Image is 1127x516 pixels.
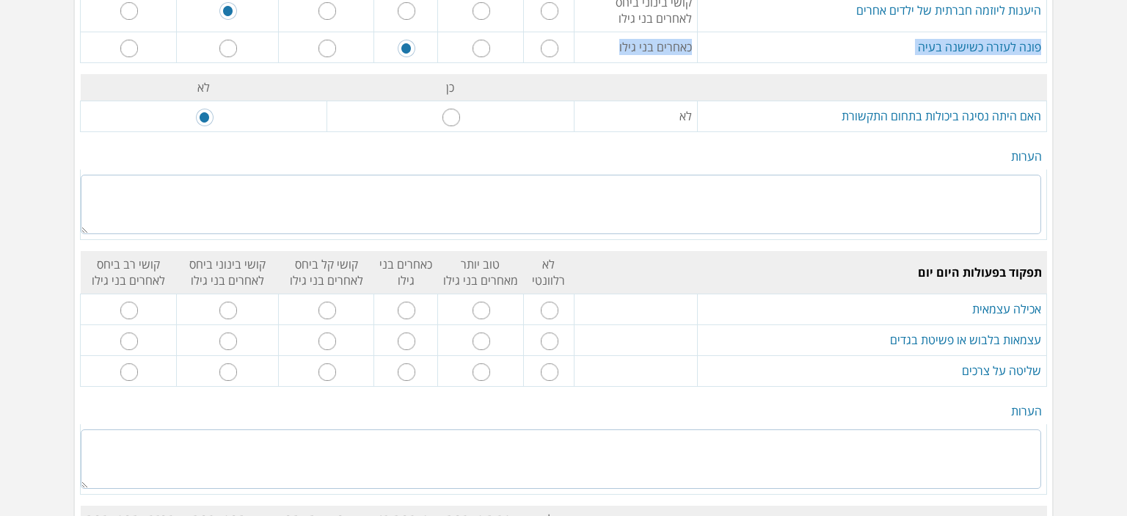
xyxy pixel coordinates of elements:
td: האם היתה נסיגה ביכולות בתחום התקשורת [698,101,1047,131]
td: הערות [81,398,1047,424]
td: קושי רב ביחס לאחרים בני גילו [81,251,177,294]
td: שליטה על צרכים [698,355,1047,386]
td: טוב יותר מאחרים בני גילו [437,251,523,294]
td: קושי קל ביחס לאחרים בני גילו [278,251,374,294]
td: לא [574,101,698,131]
td: אכילה עצמאית [698,294,1047,324]
td: הערות [81,143,1047,170]
td: כאחרים בני גילו [374,251,437,294]
td: פונה לעזרה כשישנה בעיה [698,32,1047,62]
td: לא [81,74,327,101]
td: תפקוד בפעולות היום יום [698,251,1047,294]
td: קושי בינוני ביחס לאחרים בני גילו [176,251,278,294]
td: לא רלוונטי [523,251,574,294]
td: כן [327,74,574,101]
td: כאחרים בני גילו [574,32,698,62]
td: עצמאות בלבוש או פשיטת בגדים [698,324,1047,355]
